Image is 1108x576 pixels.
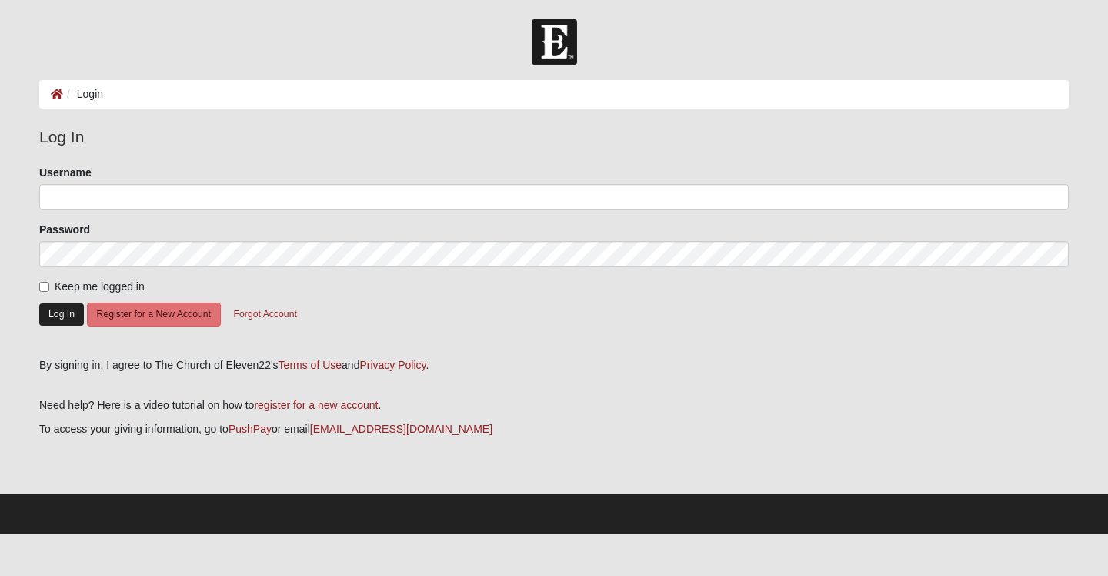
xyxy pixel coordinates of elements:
li: Login [63,86,103,102]
input: Keep me logged in [39,282,49,292]
a: Privacy Policy [359,359,426,371]
img: Church of Eleven22 Logo [532,19,577,65]
a: PushPay [229,423,272,435]
button: Forgot Account [224,303,307,327]
legend: Log In [39,125,1069,149]
a: register for a new account [254,399,378,411]
p: To access your giving information, go to or email [39,421,1069,437]
label: Username [39,165,92,180]
div: By signing in, I agree to The Church of Eleven22's and . [39,357,1069,373]
a: [EMAIL_ADDRESS][DOMAIN_NAME] [310,423,492,435]
p: Need help? Here is a video tutorial on how to . [39,397,1069,414]
button: Log In [39,303,84,326]
label: Password [39,222,90,237]
span: Keep me logged in [55,280,145,293]
button: Register for a New Account [87,303,221,327]
a: Terms of Use [279,359,342,371]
